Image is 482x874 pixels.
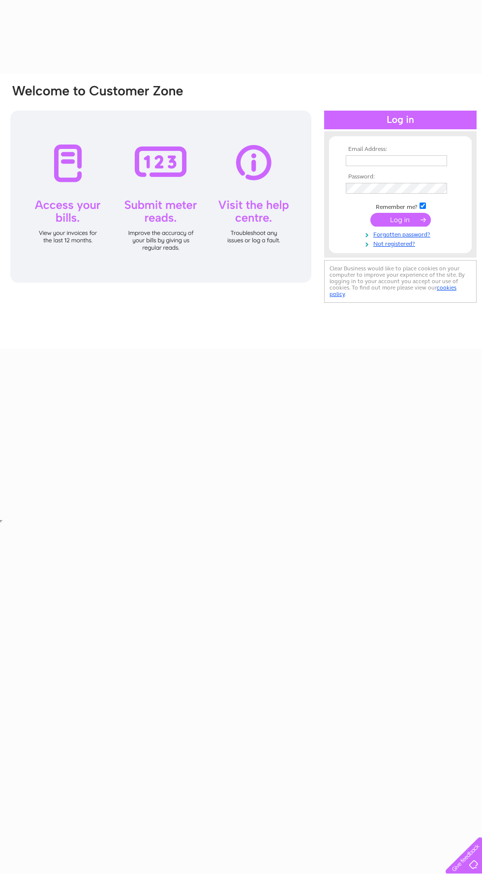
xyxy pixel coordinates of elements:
th: Email Address: [343,146,457,153]
td: Remember me? [343,201,457,211]
a: Not registered? [346,238,457,248]
a: cookies policy [330,284,456,297]
div: Clear Business would like to place cookies on your computer to improve your experience of the sit... [324,260,477,303]
input: Submit [370,213,431,227]
th: Password: [343,174,457,180]
a: Forgotten password? [346,229,457,238]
